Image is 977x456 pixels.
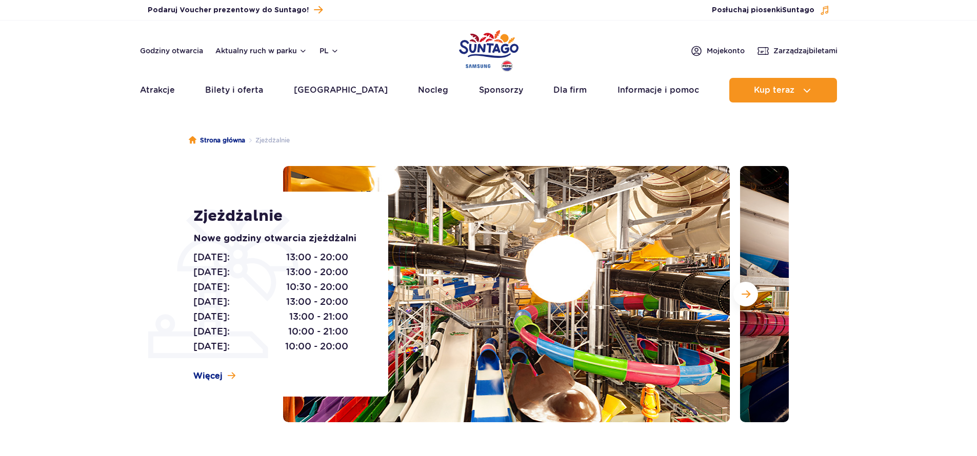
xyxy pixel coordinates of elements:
span: 10:30 - 20:00 [286,280,348,294]
a: Dla firm [553,78,587,102]
button: Kup teraz [729,78,837,102]
span: [DATE]: [193,309,230,324]
span: 13:00 - 21:00 [289,309,348,324]
a: Informacje i pomoc [617,78,699,102]
a: Atrakcje [140,78,175,102]
li: Zjeżdżalnie [245,135,290,146]
a: Podaruj Voucher prezentowy do Suntago! [148,3,323,17]
a: Bilety i oferta [205,78,263,102]
span: 10:00 - 20:00 [285,339,348,354]
span: [DATE]: [193,324,230,339]
a: Mojekonto [690,45,745,57]
span: 10:00 - 21:00 [288,324,348,339]
button: Następny slajd [733,282,758,306]
span: 13:00 - 20:00 [286,295,348,309]
button: pl [320,46,339,56]
button: Posłuchaj piosenkiSuntago [712,5,830,15]
a: Więcej [193,370,235,382]
a: Nocleg [418,78,448,102]
span: Zarządzaj biletami [773,46,838,56]
p: Nowe godziny otwarcia zjeżdżalni [193,232,365,246]
a: Strona główna [189,135,245,146]
a: Zarządzajbiletami [757,45,838,57]
span: Podaruj Voucher prezentowy do Suntago! [148,5,309,15]
a: Park of Poland [459,26,519,73]
h1: Zjeżdżalnie [193,207,365,225]
span: Posłuchaj piosenki [712,5,814,15]
span: Moje konto [707,46,745,56]
a: Godziny otwarcia [140,46,203,56]
span: [DATE]: [193,265,230,279]
span: 13:00 - 20:00 [286,250,348,264]
span: [DATE]: [193,250,230,264]
a: Sponsorzy [479,78,523,102]
span: Suntago [782,7,814,14]
span: [DATE]: [193,280,230,294]
a: [GEOGRAPHIC_DATA] [294,78,388,102]
button: Aktualny ruch w parku [215,47,307,55]
span: Kup teraz [754,86,794,95]
span: Więcej [193,370,223,382]
span: [DATE]: [193,339,230,354]
span: 13:00 - 20:00 [286,265,348,279]
span: [DATE]: [193,295,230,309]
